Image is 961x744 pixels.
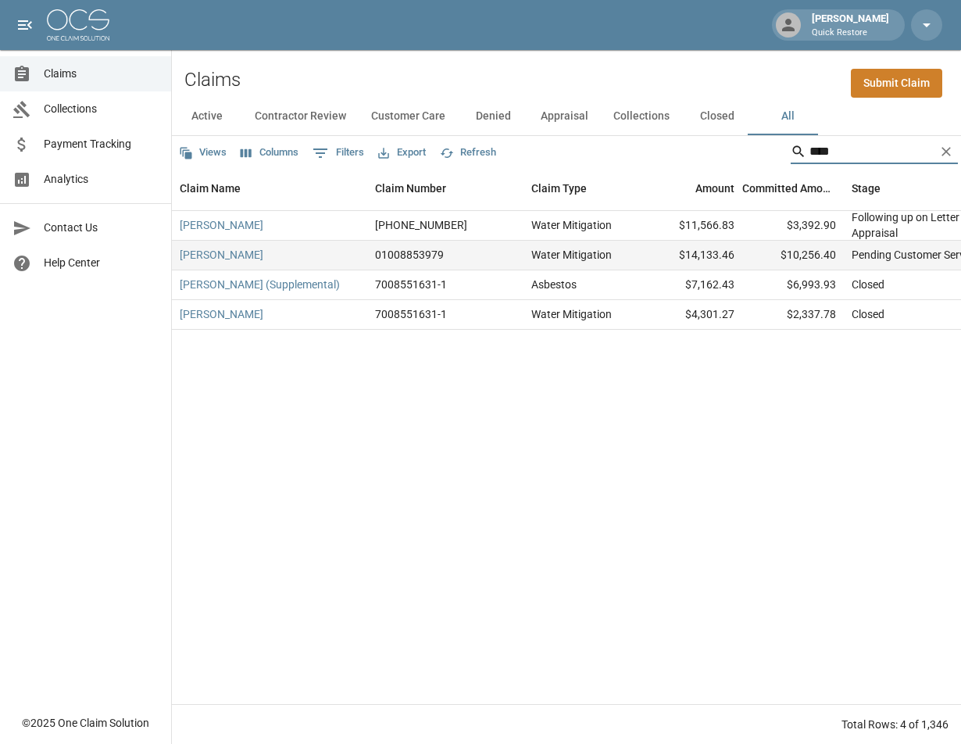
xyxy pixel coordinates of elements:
[175,141,230,165] button: Views
[180,247,263,263] a: [PERSON_NAME]
[851,69,942,98] a: Submit Claim
[44,220,159,236] span: Contact Us
[44,66,159,82] span: Claims
[9,9,41,41] button: open drawer
[44,101,159,117] span: Collections
[601,98,682,135] button: Collections
[180,277,340,292] a: [PERSON_NAME] (Supplemental)
[812,27,889,40] p: Quick Restore
[852,166,881,210] div: Stage
[47,9,109,41] img: ocs-logo-white-transparent.png
[237,141,302,165] button: Select columns
[742,300,844,330] div: $2,337.78
[242,98,359,135] button: Contractor Review
[523,166,641,210] div: Claim Type
[742,270,844,300] div: $6,993.93
[172,98,242,135] button: Active
[641,241,742,270] div: $14,133.46
[806,11,895,39] div: [PERSON_NAME]
[375,166,446,210] div: Claim Number
[742,166,844,210] div: Committed Amount
[791,139,958,167] div: Search
[44,255,159,271] span: Help Center
[44,136,159,152] span: Payment Tracking
[742,211,844,241] div: $3,392.90
[682,98,752,135] button: Closed
[528,98,601,135] button: Appraisal
[531,166,587,210] div: Claim Type
[375,247,444,263] div: 01008853979
[641,300,742,330] div: $4,301.27
[752,98,823,135] button: All
[531,217,612,233] div: Water Mitigation
[184,69,241,91] h2: Claims
[367,166,523,210] div: Claim Number
[375,306,447,322] div: 7008551631-1
[641,211,742,241] div: $11,566.83
[852,277,884,292] div: Closed
[180,306,263,322] a: [PERSON_NAME]
[359,98,458,135] button: Customer Care
[458,98,528,135] button: Denied
[375,217,467,233] div: 01-008-889719
[841,717,948,732] div: Total Rows: 4 of 1,346
[742,241,844,270] div: $10,256.40
[641,166,742,210] div: Amount
[531,247,612,263] div: Water Mitigation
[374,141,430,165] button: Export
[695,166,734,210] div: Amount
[172,98,961,135] div: dynamic tabs
[309,141,368,166] button: Show filters
[531,277,577,292] div: Asbestos
[934,140,958,163] button: Clear
[436,141,500,165] button: Refresh
[742,166,836,210] div: Committed Amount
[852,306,884,322] div: Closed
[22,715,149,731] div: © 2025 One Claim Solution
[172,166,367,210] div: Claim Name
[180,166,241,210] div: Claim Name
[44,171,159,188] span: Analytics
[375,277,447,292] div: 7008551631-1
[531,306,612,322] div: Water Mitigation
[641,270,742,300] div: $7,162.43
[180,217,263,233] a: [PERSON_NAME]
